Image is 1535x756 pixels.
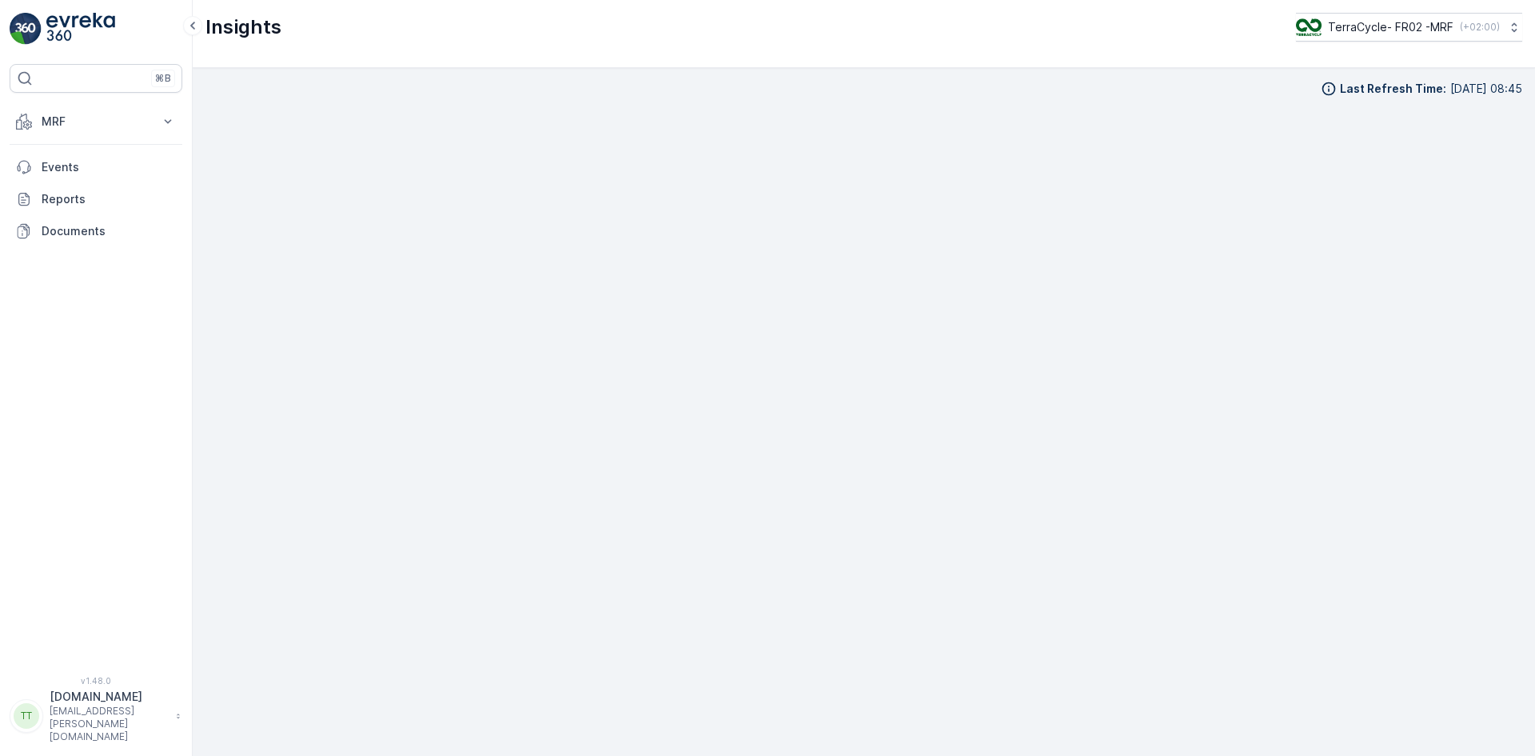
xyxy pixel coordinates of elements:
button: TT[DOMAIN_NAME][EMAIL_ADDRESS][PERSON_NAME][DOMAIN_NAME] [10,689,182,743]
p: [DOMAIN_NAME] [50,689,168,705]
p: [EMAIL_ADDRESS][PERSON_NAME][DOMAIN_NAME] [50,705,168,743]
button: TerraCycle- FR02 -MRF(+02:00) [1296,13,1522,42]
p: Documents [42,223,176,239]
span: v 1.48.0 [10,676,182,686]
img: terracycle.png [1296,18,1322,36]
p: TerraCycle- FR02 -MRF [1328,19,1453,35]
p: Insights [205,14,281,40]
div: TT [14,703,39,729]
p: Events [42,159,176,175]
img: logo [10,13,42,45]
p: ⌘B [155,72,171,85]
a: Events [10,151,182,183]
img: logo_light-DOdMpM7g.png [46,13,115,45]
p: MRF [42,114,150,130]
a: Reports [10,183,182,215]
p: ( +02:00 ) [1460,21,1500,34]
p: [DATE] 08:45 [1450,81,1522,97]
a: Documents [10,215,182,247]
button: MRF [10,106,182,138]
p: Reports [42,191,176,207]
p: Last Refresh Time : [1340,81,1446,97]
